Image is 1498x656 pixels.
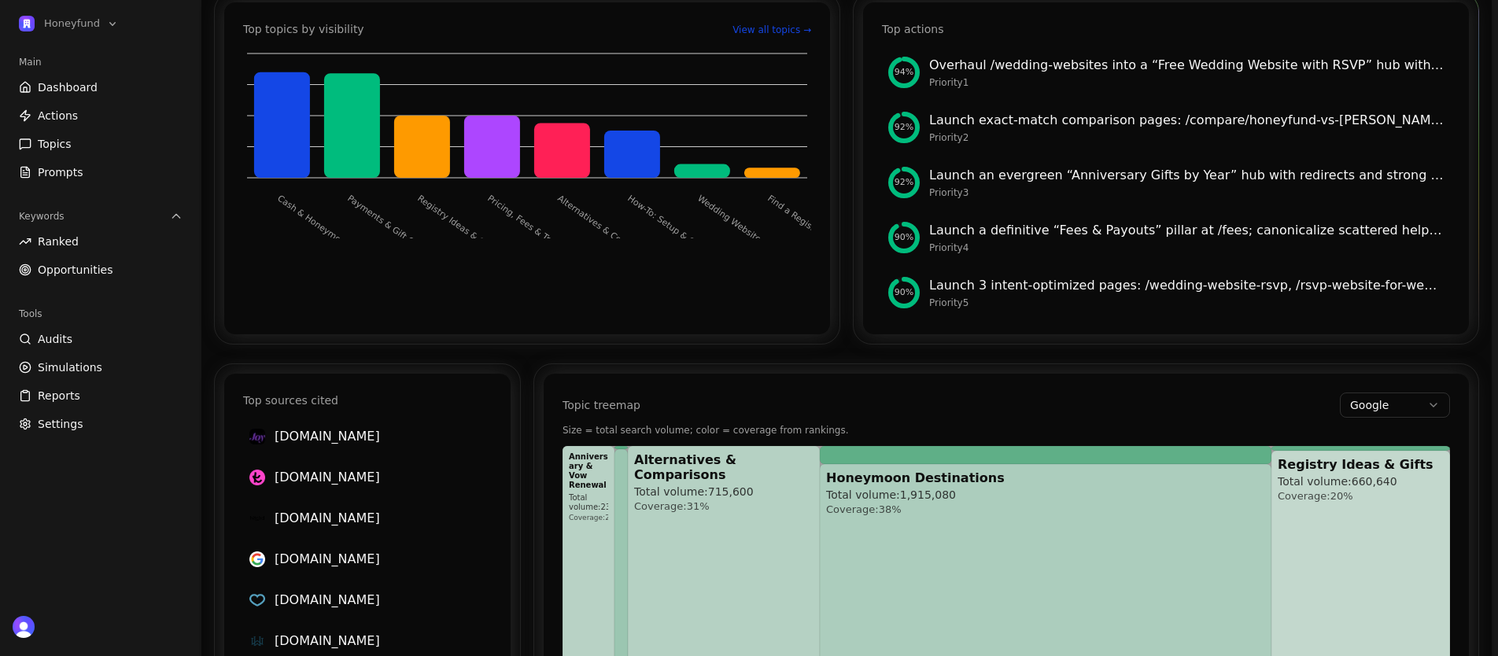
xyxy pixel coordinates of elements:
div: Main [13,50,189,75]
div: Priority 2 [929,131,1444,144]
text: Wedding Websites & RSVP [695,193,795,267]
a: Impact 92%Launch an evergreen “Anniversary Gifts by Year” hub with redirects and strong internal ... [882,160,1450,205]
span: Audits [38,331,72,347]
div: Priority 4 [929,241,1444,254]
div: Total volume:1,915,080 [826,488,956,502]
a: Actions [13,103,189,128]
img: withjoy.com favicon [249,429,265,444]
div: Topic treemap [563,397,640,413]
a: Audits [13,326,189,352]
a: Prompts [13,160,189,185]
span: Settings [38,416,83,432]
div: Priority 5 [929,297,1444,309]
img: google.com favicon [249,551,265,567]
a: Impact 90%Launch 3 intent-optimized pages: /wedding-website-rsvp, /rsvp-website-for-wedding, /qr-... [882,270,1450,315]
img: 's logo [13,616,35,638]
div: Registry Ideas & Gifts [1278,457,1433,472]
div: [DOMAIN_NAME] [275,509,485,528]
div: Size = total search volume; color = coverage from rankings. [563,424,1450,437]
a: Topics [13,131,189,157]
a: Ranked [13,229,189,254]
span: Dashboard [38,79,98,95]
div: Impact 92% [888,167,920,198]
div: Impact 90% [888,277,920,308]
a: Settings [13,411,189,437]
div: Anniversary & Vow Renewal [569,452,608,490]
text: Cash & Honeymoon Registr… [275,193,386,275]
div: Tools [13,301,189,326]
div: Coverage:29% [569,514,621,522]
div: Total volume:715,600 [634,485,754,499]
button: Open organization switcher [13,13,125,35]
img: Honeyfund [19,16,35,31]
span: Topics [38,136,72,152]
span: Opportunities [38,262,113,278]
span: 92 % [895,121,913,135]
div: Top actions [882,21,943,37]
div: Alternatives & Comparisons [634,452,814,482]
a: Impact 94%Overhaul /wedding-websites into a “Free Wedding Website with RSVP” hub with answer-firs... [882,50,1450,95]
img: theknot.com favicon [249,470,265,485]
img: zola.com favicon [249,592,265,608]
div: [DOMAIN_NAME] [275,632,485,650]
div: Coverage:20% [1278,490,1353,503]
div: Coverage:38% [826,503,902,516]
span: Reports [38,388,80,404]
div: Overhaul /wedding-websites into a “Free Wedding Website with RSVP” hub with answer-first content ... [929,56,1444,75]
a: Impact 92%Launch exact‑match comparison pages: /compare/honeyfund-vs-[PERSON_NAME] and /compare/h... [882,105,1450,150]
span: Actions [38,108,78,123]
div: Impact 94% [888,57,920,88]
div: Launch 3 intent-optimized pages: /wedding-website-rsvp, /rsvp-website-for-wedding, /qr-code-weddi... [929,276,1444,295]
div: [DOMAIN_NAME] [275,427,485,446]
div: Launch a definitive “Fees & Payouts” pillar at /fees; canonicalize scattered help/info to it [929,221,1444,240]
span: 90 % [895,231,913,245]
a: Reports [13,383,189,408]
div: [DOMAIN_NAME] [275,550,485,569]
a: Opportunities [13,257,189,282]
a: View all topics → [732,24,811,36]
div: Launch exact‑match comparison pages: /compare/honeyfund-vs-zola and /compare/honeyfund-vs-the-knot [929,111,1444,130]
span: 90 % [895,286,913,300]
a: Simulations [13,355,189,380]
span: 94 % [895,66,913,79]
div: Total volume:232,800 [569,493,633,512]
img: hitchd.com favicon [249,510,265,526]
div: Impact 92% [888,112,920,143]
a: Impact 90%Launch a definitive “Fees & Payouts” pillar at /fees; canonicalize scattered help/info ... [882,215,1450,260]
text: Registry Ideas & Gifts [415,193,498,256]
text: Payments & Gift Cards [345,193,431,258]
span: 92 % [895,176,913,190]
span: Simulations [38,359,102,375]
div: Priority 3 [929,186,1444,199]
text: How-To: Setup & QR [625,193,703,252]
button: Keywords [13,204,189,229]
div: Top topics by visibility [243,21,364,37]
span: Honeyfund [44,17,100,31]
div: Priority 1 [929,76,1444,89]
text: Alternatives & Compariso… [555,193,659,271]
button: Open user button [13,616,35,638]
div: Top sources cited [243,392,338,408]
text: Pricing, Fees & Trust [485,193,563,252]
span: Ranked [38,234,79,249]
div: [DOMAIN_NAME] [275,591,485,610]
span: Prompts [38,164,83,180]
div: [DOMAIN_NAME] [275,468,485,487]
div: Impact 90% [888,222,920,253]
div: Coverage:31% [634,500,710,513]
div: Launch an evergreen “Anniversary Gifts by Year” hub with redirects and strong internal links [929,166,1444,185]
div: Total volume:660,640 [1278,475,1397,488]
div: Honeymoon Destinations [826,470,1005,485]
a: Dashboard [13,75,189,100]
img: wanderingweddings.com favicon [249,633,265,649]
text: Find a Registry [766,193,824,239]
